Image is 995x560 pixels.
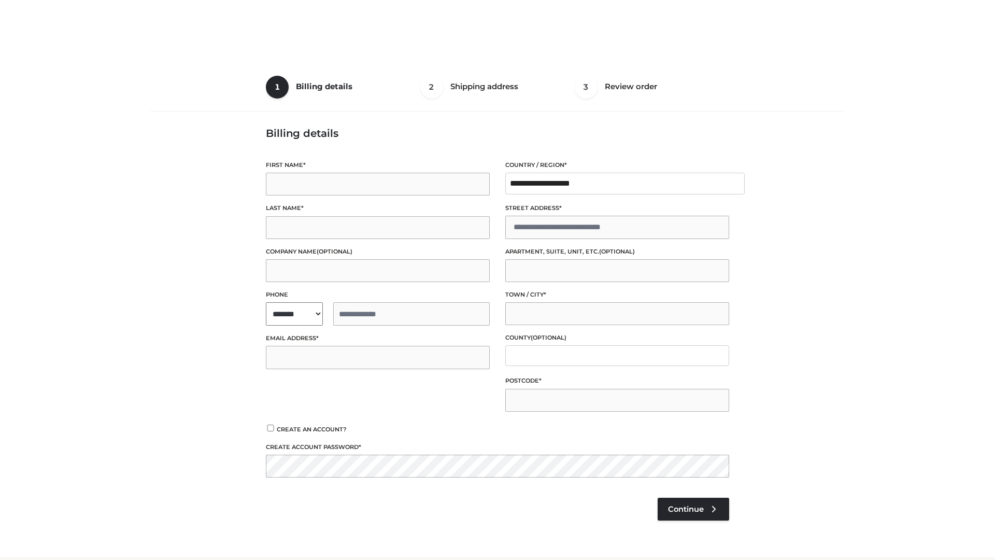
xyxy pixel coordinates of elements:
input: Create an account? [266,425,275,431]
label: Email address [266,333,490,343]
span: 2 [420,76,443,99]
label: Street address [505,203,729,213]
a: Continue [658,498,729,521]
span: (optional) [531,334,566,341]
span: Review order [605,81,657,91]
span: (optional) [599,248,635,255]
label: Town / City [505,290,729,300]
label: Postcode [505,376,729,386]
label: Apartment, suite, unit, etc. [505,247,729,257]
label: Phone [266,290,490,300]
label: County [505,333,729,343]
span: Shipping address [450,81,518,91]
span: (optional) [317,248,352,255]
label: Company name [266,247,490,257]
label: Create account password [266,442,729,452]
span: 1 [266,76,289,99]
span: Billing details [296,81,352,91]
label: First name [266,160,490,170]
span: 3 [575,76,598,99]
span: Create an account? [277,426,347,433]
label: Country / Region [505,160,729,170]
h3: Billing details [266,127,729,139]
span: Continue [668,505,704,514]
label: Last name [266,203,490,213]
